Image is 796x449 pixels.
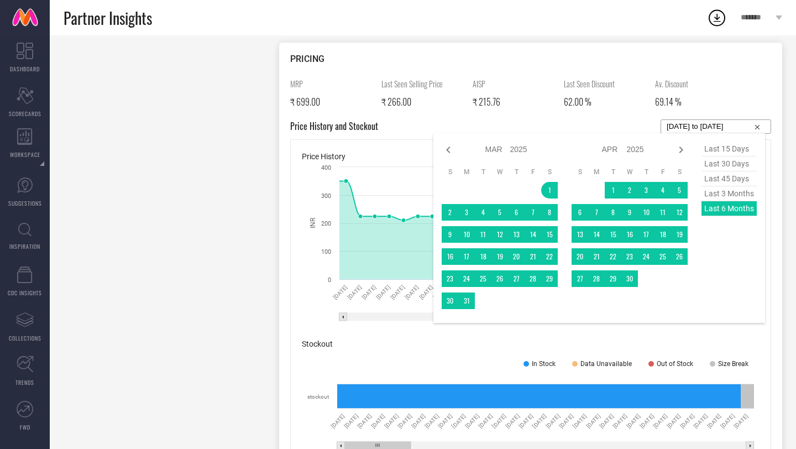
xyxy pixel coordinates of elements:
[671,168,688,176] th: Saturday
[442,248,458,265] td: Sun Mar 16 2025
[343,413,360,430] text: [DATE]
[621,168,638,176] th: Wednesday
[525,226,541,243] td: Fri Mar 14 2025
[638,182,654,199] td: Thu Apr 03 2025
[654,168,671,176] th: Friday
[541,204,558,221] td: Sat Mar 08 2025
[693,413,709,430] text: [DATE]
[541,168,558,176] th: Saturday
[9,109,41,118] span: SCORECARDS
[588,226,605,243] td: Mon Apr 14 2025
[572,413,588,430] text: [DATE]
[321,192,331,200] text: 300
[9,334,41,342] span: COLLECTIONS
[332,284,349,301] text: [DATE]
[478,413,494,430] text: [DATE]
[464,413,480,430] text: [DATE]
[639,413,656,430] text: [DATE]
[307,394,329,400] text: stockout
[302,152,345,161] span: Price History
[666,413,682,430] text: [DATE]
[701,186,757,201] span: last 3 months
[384,413,400,430] text: [DATE]
[558,413,575,430] text: [DATE]
[508,204,525,221] td: Thu Mar 06 2025
[321,164,331,171] text: 400
[654,204,671,221] td: Fri Apr 11 2025
[328,276,331,284] text: 0
[475,226,491,243] td: Tue Mar 11 2025
[381,95,411,108] span: ₹ 266.00
[544,413,561,430] text: [DATE]
[473,95,500,108] span: ₹ 215.76
[679,413,696,430] text: [DATE]
[525,168,541,176] th: Friday
[701,156,757,171] span: last 30 days
[701,142,757,156] span: last 15 days
[525,204,541,221] td: Fri Mar 07 2025
[9,242,40,250] span: INSPIRATION
[508,248,525,265] td: Thu Mar 20 2025
[588,248,605,265] td: Mon Apr 21 2025
[309,217,317,228] text: INR
[508,226,525,243] td: Thu Mar 13 2025
[508,168,525,176] th: Thursday
[290,95,320,108] span: ₹ 699.00
[588,168,605,176] th: Monday
[15,378,34,387] span: TRENDS
[733,413,750,430] text: [DATE]
[357,413,373,430] text: [DATE]
[701,171,757,186] span: last 45 days
[655,78,738,90] span: Av. Discount
[564,78,647,90] span: Last Seen Discount
[621,204,638,221] td: Wed Apr 09 2025
[667,120,765,133] input: Select...
[473,78,556,90] span: AISP
[491,168,508,176] th: Wednesday
[389,284,406,301] text: [DATE]
[491,248,508,265] td: Wed Mar 19 2025
[718,360,748,368] span: Size Break
[418,284,434,301] text: [DATE]
[321,248,331,255] text: 100
[290,119,378,134] span: Price History and Stockout
[458,204,475,221] td: Mon Mar 03 2025
[347,284,363,301] text: [DATE]
[638,204,654,221] td: Thu Apr 10 2025
[707,8,727,28] div: Open download list
[621,226,638,243] td: Wed Apr 16 2025
[572,248,588,265] td: Sun Apr 20 2025
[588,204,605,221] td: Mon Apr 07 2025
[290,54,771,64] div: PRICING
[442,204,458,221] td: Sun Mar 02 2025
[458,226,475,243] td: Mon Mar 10 2025
[525,270,541,287] td: Fri Mar 28 2025
[375,284,392,301] text: [DATE]
[321,220,331,227] text: 200
[8,289,42,297] span: CDC INSIGHTS
[508,270,525,287] td: Thu Mar 27 2025
[612,413,629,430] text: [DATE]
[404,284,420,301] text: [DATE]
[706,413,722,430] text: [DATE]
[605,248,621,265] td: Tue Apr 22 2025
[671,182,688,199] td: Sat Apr 05 2025
[442,293,458,309] td: Sun Mar 30 2025
[621,248,638,265] td: Wed Apr 23 2025
[605,204,621,221] td: Tue Apr 08 2025
[20,423,30,431] span: FWD
[572,226,588,243] td: Sun Apr 13 2025
[621,270,638,287] td: Wed Apr 30 2025
[572,204,588,221] td: Sun Apr 06 2025
[423,413,440,430] text: [DATE]
[654,226,671,243] td: Fri Apr 18 2025
[605,168,621,176] th: Tuesday
[10,150,40,159] span: WORKSPACE
[654,182,671,199] td: Fri Apr 04 2025
[475,248,491,265] td: Tue Mar 18 2025
[475,168,491,176] th: Tuesday
[442,143,455,156] div: Previous month
[541,226,558,243] td: Sat Mar 15 2025
[625,413,642,430] text: [DATE]
[605,182,621,199] td: Tue Apr 01 2025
